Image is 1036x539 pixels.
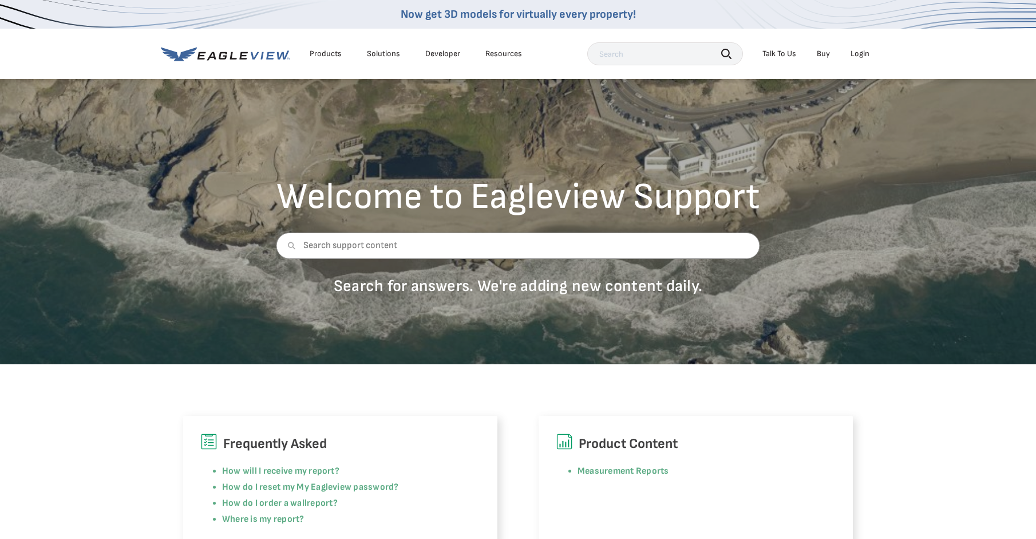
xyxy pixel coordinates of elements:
[556,433,836,455] h6: Product Content
[762,49,796,59] div: Talk To Us
[307,498,333,509] a: report
[401,7,636,21] a: Now get 3D models for virtually every property!
[276,276,760,296] p: Search for answers. We're adding new content daily.
[367,49,400,59] div: Solutions
[276,233,760,259] input: Search support content
[851,49,869,59] div: Login
[817,49,830,59] a: Buy
[425,49,460,59] a: Developer
[222,466,339,477] a: How will I receive my report?
[333,498,338,509] a: ?
[578,466,669,477] a: Measurement Reports
[587,42,743,65] input: Search
[200,433,480,455] h6: Frequently Asked
[485,49,522,59] div: Resources
[222,498,307,509] a: How do I order a wall
[310,49,342,59] div: Products
[222,514,305,525] a: Where is my report?
[222,482,399,493] a: How do I reset my My Eagleview password?
[276,179,760,215] h2: Welcome to Eagleview Support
